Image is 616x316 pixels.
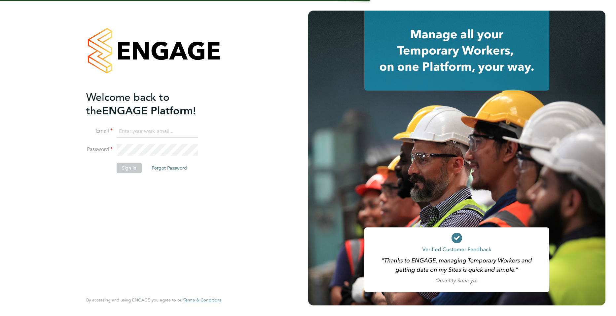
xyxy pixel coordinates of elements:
[86,128,113,135] label: Email
[86,91,215,118] h2: ENGAGE Platform!
[86,146,113,153] label: Password
[86,297,222,303] span: By accessing and using ENGAGE you agree to our
[117,126,198,138] input: Enter your work email...
[86,91,169,117] span: Welcome back to the
[184,297,222,303] a: Terms & Conditions
[146,163,192,173] button: Forgot Password
[117,163,142,173] button: Sign In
